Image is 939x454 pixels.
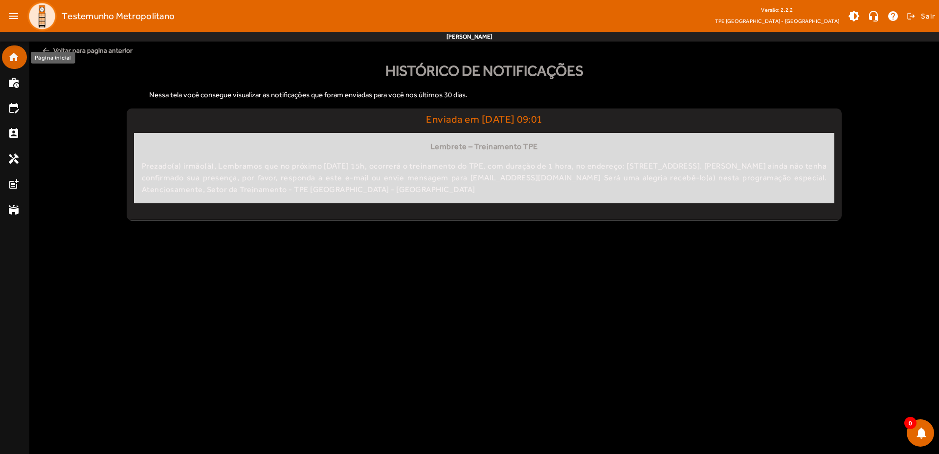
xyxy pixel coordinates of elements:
[715,4,839,16] div: Versão: 2.2.2
[37,42,931,60] span: Voltar para pagina anterior
[149,82,820,108] div: Nessa tela você consegue visualizar as notificações que foram enviadas para você nos últimos 30 d...
[8,102,20,114] mat-icon: edit_calendar
[41,46,51,56] mat-icon: arrow_back
[905,9,935,23] button: Sair
[4,6,23,26] mat-icon: menu
[8,77,20,88] mat-icon: work_history
[142,141,827,152] div: Lembrete – Treinamento TPE
[142,160,827,195] div: Prezado(a) irmão(ã), Lembramos que no próximo [DATE] 15h, ocorrerá o treinamento do TPE, com dura...
[8,153,20,165] mat-icon: handyman
[715,16,839,26] span: TPE [GEOGRAPHIC_DATA] - [GEOGRAPHIC_DATA]
[23,1,175,31] a: Testemunho Metropolitano
[8,128,20,139] mat-icon: perm_contact_calendar
[37,60,931,82] div: Histórico de Notificações
[31,52,75,64] div: Página inicial
[8,51,20,63] mat-icon: home
[921,8,935,24] span: Sair
[62,8,175,24] span: Testemunho Metropolitano
[27,1,57,31] img: Logo TPE
[8,204,20,216] mat-icon: stadium
[8,178,20,190] mat-icon: post_add
[904,417,917,429] span: 0
[134,113,834,133] div: Enviada em [DATE] 09:01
